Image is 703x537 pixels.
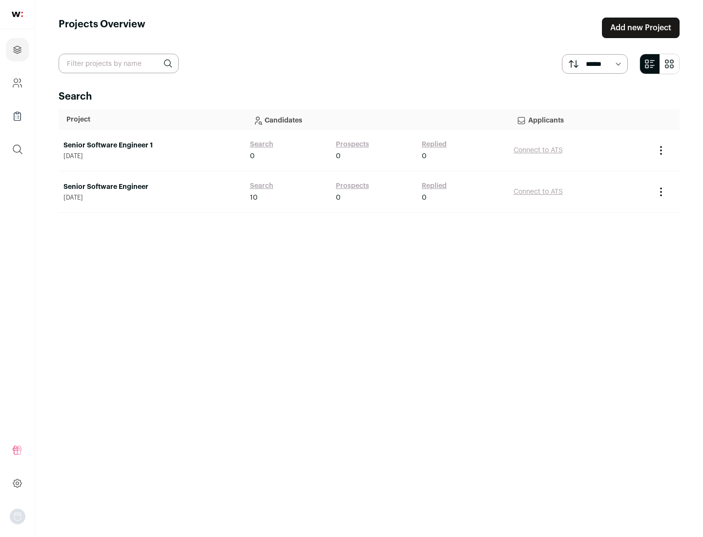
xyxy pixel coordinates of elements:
[63,152,240,160] span: [DATE]
[10,509,25,524] img: nopic.png
[59,54,179,73] input: Filter projects by name
[59,18,145,38] h1: Projects Overview
[514,147,563,154] a: Connect to ATS
[6,71,29,95] a: Company and ATS Settings
[336,193,341,203] span: 0
[655,145,667,156] button: Project Actions
[602,18,680,38] a: Add new Project
[514,188,563,195] a: Connect to ATS
[250,151,255,161] span: 0
[6,104,29,128] a: Company Lists
[422,151,427,161] span: 0
[422,140,447,149] a: Replied
[250,140,273,149] a: Search
[250,193,258,203] span: 10
[422,193,427,203] span: 0
[63,141,240,150] a: Senior Software Engineer 1
[59,90,680,103] h2: Search
[66,115,237,124] p: Project
[6,38,29,62] a: Projects
[250,181,273,191] a: Search
[253,110,501,129] p: Candidates
[12,12,23,17] img: wellfound-shorthand-0d5821cbd27db2630d0214b213865d53afaa358527fdda9d0ea32b1df1b89c2c.svg
[422,181,447,191] a: Replied
[10,509,25,524] button: Open dropdown
[655,186,667,198] button: Project Actions
[517,110,642,129] p: Applicants
[336,181,369,191] a: Prospects
[63,182,240,192] a: Senior Software Engineer
[336,140,369,149] a: Prospects
[336,151,341,161] span: 0
[63,194,240,202] span: [DATE]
